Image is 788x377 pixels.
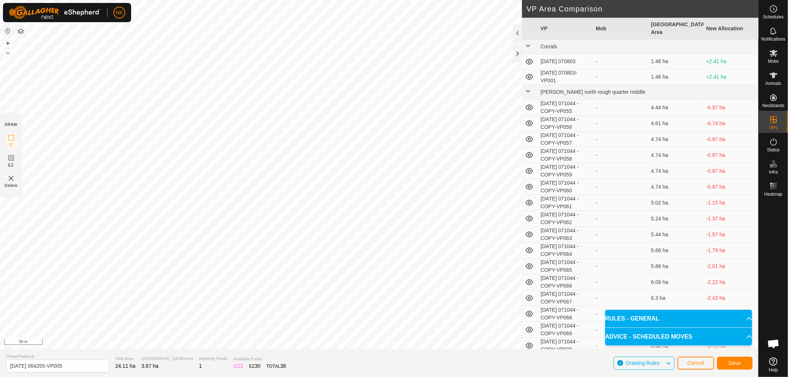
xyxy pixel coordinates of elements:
[3,48,12,57] button: –
[678,357,714,370] button: Cancel
[538,100,593,116] td: [DATE] 071044 - COPY-VP055
[763,15,784,19] span: Schedules
[596,58,645,65] div: -
[703,100,758,116] td: -0.57 ha
[703,116,758,131] td: -0.74 ha
[233,356,286,362] span: Available Points
[538,54,593,69] td: [DATE] 070803
[596,342,645,350] div: -
[648,274,703,290] td: 6.09 ha
[648,100,703,116] td: 4.44 ha
[648,163,703,179] td: 4.74 ha
[538,18,593,40] th: VP
[538,179,593,195] td: [DATE] 071044 - COPY-VP060
[266,362,286,370] div: TOTAL
[648,18,703,40] th: [GEOGRAPHIC_DATA] Area
[115,363,136,369] span: 24.11 ha
[703,131,758,147] td: -0.87 ha
[596,151,645,159] div: -
[703,290,758,306] td: -2.43 ha
[596,167,645,175] div: -
[141,356,193,362] span: [GEOGRAPHIC_DATA] Area
[115,356,136,362] span: Total Area
[249,362,260,370] div: EZ
[648,179,703,195] td: 4.74 ha
[280,363,286,369] span: 38
[648,306,703,322] td: 6.07 ha
[238,363,243,369] span: 22
[767,148,780,152] span: Status
[540,89,645,95] span: [PERSON_NAME] north rough quarter middle
[648,147,703,163] td: 4.74 ha
[596,104,645,112] div: -
[538,163,593,179] td: [DATE] 071044 - COPY-VP059
[538,69,593,85] td: [DATE] 070803-VP001
[596,199,645,207] div: -
[540,44,557,49] span: Corrals
[703,147,758,163] td: -0.87 ha
[538,306,593,322] td: [DATE] 071044 - COPY-VP068
[648,243,703,258] td: 5.66 ha
[538,290,593,306] td: [DATE] 071044 - COPY-VP067
[626,360,659,366] span: Drawing Rules
[703,306,758,322] td: -2.2 ha
[386,339,408,346] a: Contact Us
[648,195,703,211] td: 5.02 ha
[538,195,593,211] td: [DATE] 071044 - COPY-VP061
[769,170,778,174] span: Infra
[3,39,12,48] button: +
[703,163,758,179] td: -0.87 ha
[538,338,593,354] td: [DATE] 071044 - COPY-VP070
[350,339,378,346] a: Privacy Policy
[16,27,25,36] button: Map Layers
[703,179,758,195] td: -0.87 ha
[765,81,781,86] span: Animals
[762,103,784,108] span: Neckbands
[729,360,741,366] span: Save
[769,368,778,372] span: Help
[596,231,645,239] div: -
[596,136,645,143] div: -
[116,9,123,17] span: NK
[703,211,758,227] td: -1.37 ha
[538,258,593,274] td: [DATE] 071044 - COPY-VP065
[703,274,758,290] td: -2.22 ha
[538,211,593,227] td: [DATE] 071044 - COPY-VP062
[761,37,785,41] span: Notifications
[596,247,645,254] div: -
[703,18,758,40] th: New Allocation
[648,227,703,243] td: 5.44 ha
[703,54,758,69] td: +2.41 ha
[9,142,13,148] span: IZ
[9,6,101,19] img: Gallagher Logo
[538,274,593,290] td: [DATE] 071044 - COPY-VP066
[596,183,645,191] div: -
[596,326,645,334] div: -
[596,263,645,270] div: -
[538,243,593,258] td: [DATE] 071044 - COPY-VP064
[8,162,14,168] span: EZ
[596,294,645,302] div: -
[703,69,758,85] td: +2.41 ha
[3,27,12,35] button: Reset Map
[648,258,703,274] td: 5.88 ha
[596,215,645,223] div: -
[703,227,758,243] td: -1.57 ha
[596,73,645,81] div: -
[255,363,261,369] span: 30
[717,357,753,370] button: Save
[141,363,159,369] span: 3.87 ha
[605,310,752,328] p-accordion-header: RULES - GENERAL
[605,332,692,341] span: ADVICE - SCHEDULED MOVES
[596,278,645,286] div: -
[703,243,758,258] td: -1.79 ha
[233,362,243,370] div: IZ
[648,131,703,147] td: 4.74 ha
[7,174,16,183] img: VP
[538,322,593,338] td: [DATE] 071044 - COPY-VP069
[538,147,593,163] td: [DATE] 071044 - COPY-VP058
[703,258,758,274] td: -2.01 ha
[648,54,703,69] td: 1.46 ha
[768,59,779,64] span: Mobs
[764,192,782,196] span: Heatmap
